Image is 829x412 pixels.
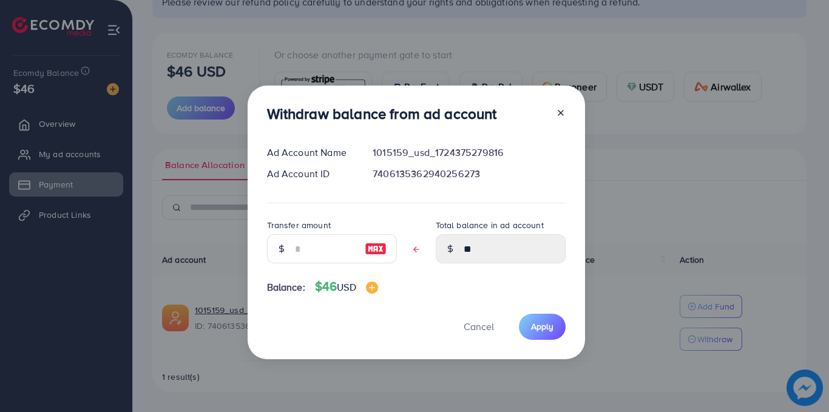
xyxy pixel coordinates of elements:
span: Balance: [267,280,305,294]
label: Total balance in ad account [436,219,544,231]
img: image [365,241,387,256]
div: Ad Account Name [257,146,364,160]
span: Cancel [464,320,494,333]
img: image [366,282,378,294]
h3: Withdraw balance from ad account [267,105,497,123]
span: USD [337,280,356,294]
div: 7406135362940256273 [363,167,575,181]
div: Ad Account ID [257,167,364,181]
button: Apply [519,314,566,340]
div: 1015159_usd_1724375279816 [363,146,575,160]
h4: $46 [315,279,378,294]
span: Apply [531,320,553,333]
button: Cancel [448,314,509,340]
label: Transfer amount [267,219,331,231]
